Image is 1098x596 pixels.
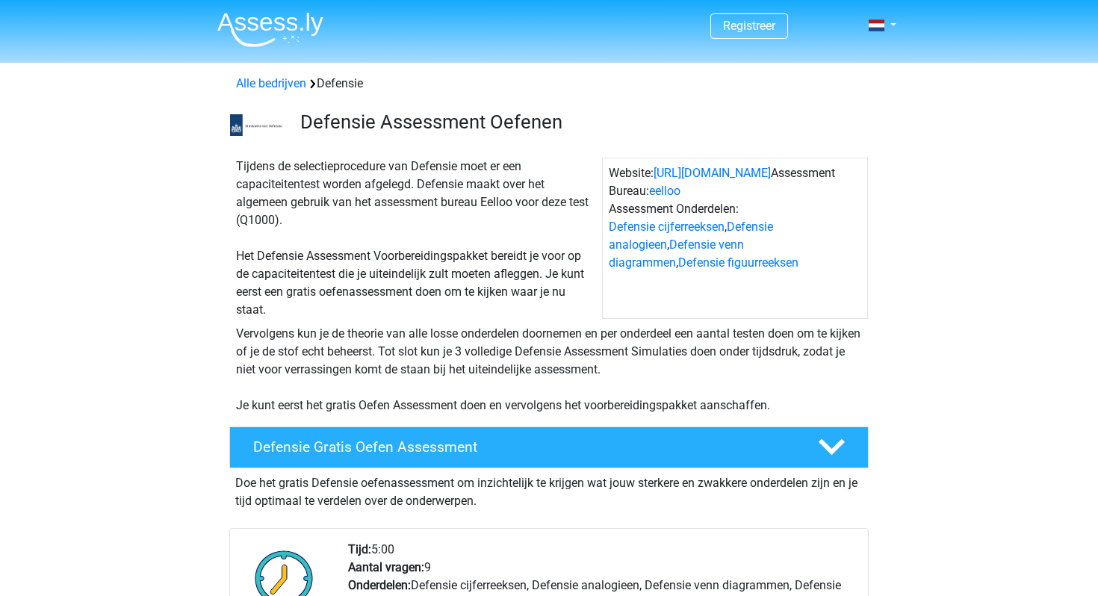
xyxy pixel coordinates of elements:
[678,255,798,270] a: Defensie figuurreeksen
[236,76,306,90] a: Alle bedrijven
[723,19,775,33] a: Registreer
[230,158,602,319] div: Tijdens de selectieprocedure van Defensie moet er een capaciteitentest worden afgelegd. Defensie ...
[348,578,411,592] b: Onderdelen:
[609,220,725,234] a: Defensie cijferreeksen
[300,111,857,134] h3: Defensie Assessment Oefenen
[253,438,794,456] h4: Defensie Gratis Oefen Assessment
[223,426,875,468] a: Defensie Gratis Oefen Assessment
[348,560,424,574] b: Aantal vragen:
[609,220,773,252] a: Defensie analogieen
[609,238,744,270] a: Defensie venn diagrammen
[602,158,868,319] div: Website: Assessment Bureau: Assessment Onderdelen: , , ,
[229,468,869,510] div: Doe het gratis Defensie oefenassessment om inzichtelijk te krijgen wat jouw sterkere en zwakkere ...
[217,12,323,47] img: Assessly
[649,184,680,198] a: eelloo
[230,325,868,415] div: Vervolgens kun je de theorie van alle losse onderdelen doornemen en per onderdeel een aantal test...
[654,166,771,180] a: [URL][DOMAIN_NAME]
[348,542,371,556] b: Tijd:
[230,75,868,93] div: Defensie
